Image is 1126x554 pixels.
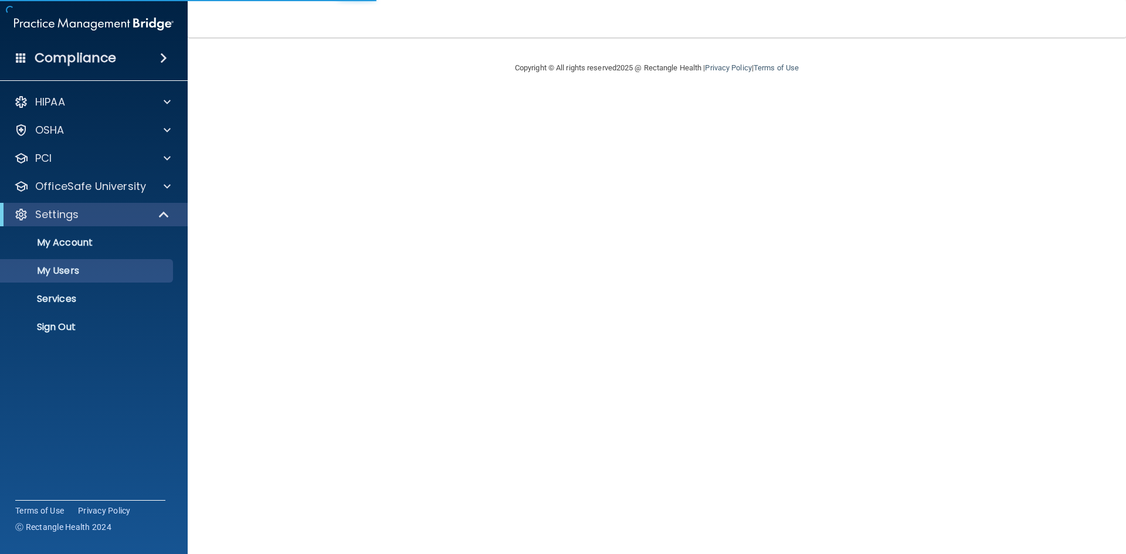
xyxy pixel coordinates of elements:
a: Privacy Policy [705,63,751,72]
div: Copyright © All rights reserved 2025 @ Rectangle Health | | [443,49,871,87]
span: Ⓒ Rectangle Health 2024 [15,521,111,533]
h4: Compliance [35,50,116,66]
a: Privacy Policy [78,505,131,516]
a: Terms of Use [754,63,799,72]
p: Settings [35,208,79,222]
p: OfficeSafe University [35,179,146,193]
p: My Account [8,237,168,249]
a: Terms of Use [15,505,64,516]
p: HIPAA [35,95,65,109]
a: OSHA [14,123,171,137]
p: Sign Out [8,321,168,333]
p: My Users [8,265,168,277]
p: OSHA [35,123,65,137]
img: PMB logo [14,12,174,36]
a: OfficeSafe University [14,179,171,193]
p: Services [8,293,168,305]
a: PCI [14,151,171,165]
p: PCI [35,151,52,165]
a: HIPAA [14,95,171,109]
a: Settings [14,208,170,222]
